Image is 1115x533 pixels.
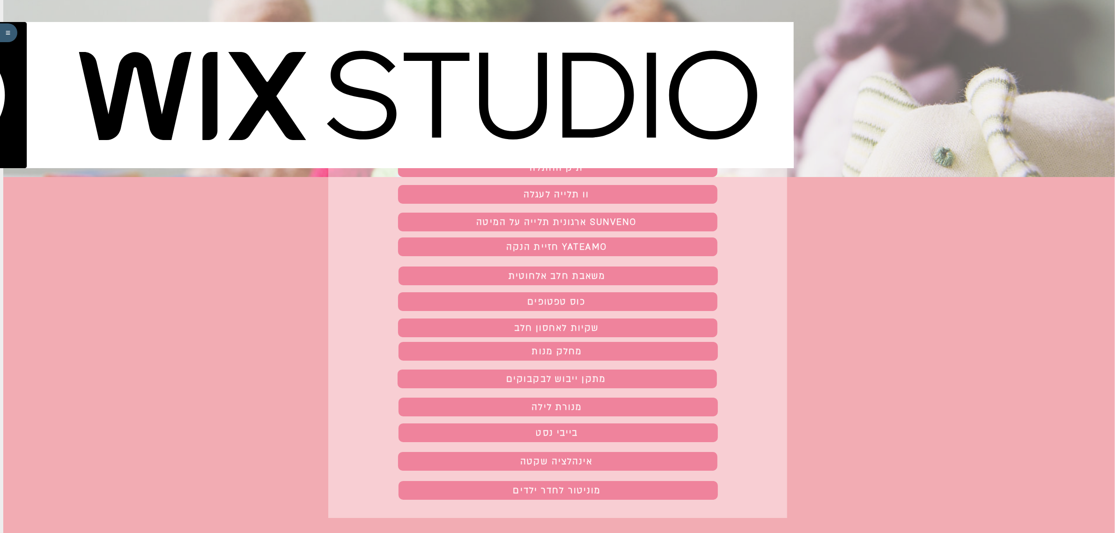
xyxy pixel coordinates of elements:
span: מתקן ייבוש לבקבוקים [506,372,606,386]
a: מתקן ייבוש לבקבוקים [398,370,717,388]
span: חזיית הנקה YATEAMO [506,240,607,254]
a: אינהלציה שקטה [398,452,717,471]
span: ארגונית תלייה על המיטה SUNVENO [476,215,636,229]
span: בייבי נסט [536,426,578,440]
span: משאבת חלב אלחוטית [509,269,606,283]
span: וו תלייה לעגלה [524,187,589,202]
span: מנורת לילה [532,400,583,415]
span: כוס טפטופים [527,295,585,309]
a: ארגונית תלייה על המיטה SUNVENO [398,213,717,231]
a: חזיית הנקה YATEAMO [398,237,717,256]
span: שקיות לאחסון חלב [514,321,599,335]
span: מוניטור לחדר ילדים [513,483,601,498]
a: וו תלייה לעגלה [398,185,717,204]
a: כוס טפטופים [398,292,717,311]
span: אינהלציה שקטה [520,454,592,469]
a: מנורת לילה [399,398,718,416]
a: בייבי נסט [399,423,718,442]
span: מחלק מנות [532,344,583,359]
a: מוניטור לחדר ילדים [399,481,718,500]
a: שקיות לאחסון חלב [398,318,717,337]
a: מחלק מנות [399,342,718,361]
a: משאבת חלב אלחוטית [399,266,718,285]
